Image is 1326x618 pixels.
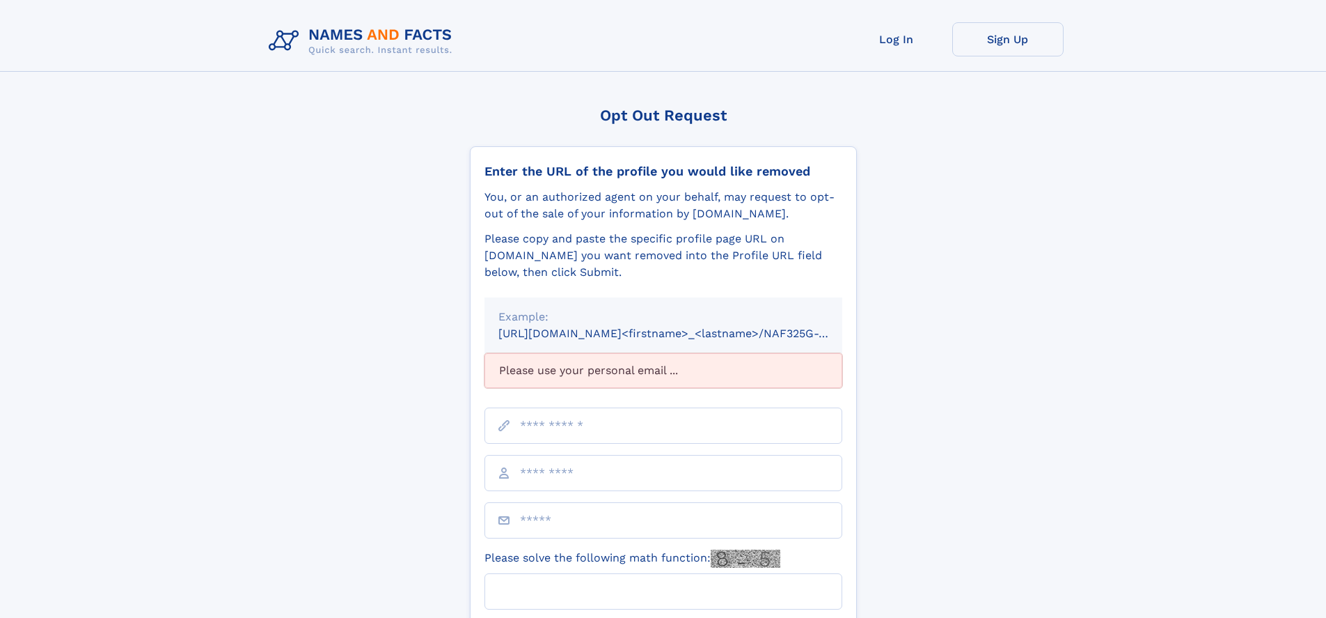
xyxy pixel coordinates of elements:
small: [URL][DOMAIN_NAME]<firstname>_<lastname>/NAF325G-xxxxxxxx [498,327,869,340]
a: Log In [841,22,952,56]
div: Please use your personal email ... [484,353,842,388]
img: Logo Names and Facts [263,22,464,60]
div: Please copy and paste the specific profile page URL on [DOMAIN_NAME] you want removed into the Pr... [484,231,842,281]
a: Sign Up [952,22,1064,56]
div: Enter the URL of the profile you would like removed [484,164,842,179]
label: Please solve the following math function: [484,550,780,568]
div: Opt Out Request [470,107,857,124]
div: Example: [498,309,828,325]
div: You, or an authorized agent on your behalf, may request to opt-out of the sale of your informatio... [484,189,842,222]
